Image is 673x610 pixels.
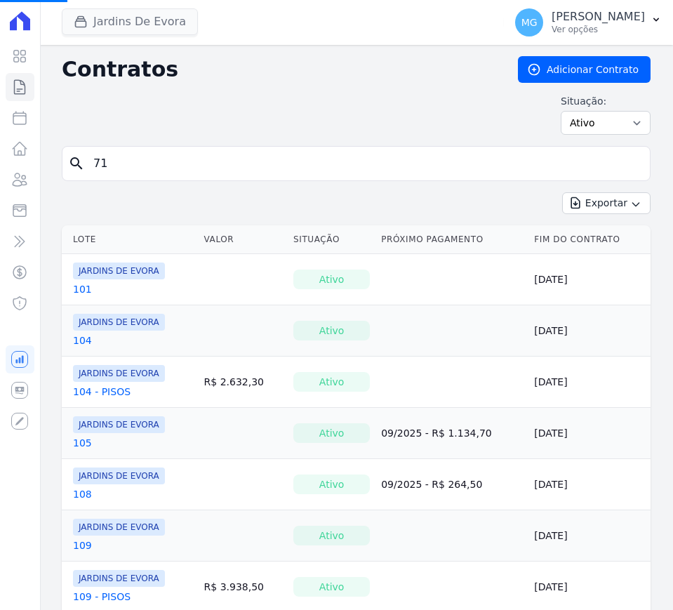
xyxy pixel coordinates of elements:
[528,408,651,459] td: [DATE]
[375,225,528,254] th: Próximo Pagamento
[73,385,131,399] a: 104 - PISOS
[528,305,651,357] td: [DATE]
[293,321,370,340] div: Ativo
[293,577,370,597] div: Ativo
[85,150,644,178] input: Buscar por nome do lote
[73,365,165,382] span: JARDINS DE EVORA
[381,427,492,439] a: 09/2025 - R$ 1.134,70
[561,94,651,108] label: Situação:
[73,538,92,552] a: 109
[73,487,92,501] a: 108
[62,8,198,35] button: Jardins De Evora
[293,423,370,443] div: Ativo
[73,416,165,433] span: JARDINS DE EVORA
[73,590,131,604] a: 109 - PISOS
[62,57,495,82] h2: Contratos
[504,3,673,42] button: MG [PERSON_NAME] Ver opções
[199,225,288,254] th: Valor
[528,510,651,562] td: [DATE]
[552,10,645,24] p: [PERSON_NAME]
[528,357,651,408] td: [DATE]
[73,282,92,296] a: 101
[293,526,370,545] div: Ativo
[528,225,651,254] th: Fim do Contrato
[73,570,165,587] span: JARDINS DE EVORA
[521,18,538,27] span: MG
[288,225,375,254] th: Situação
[62,225,199,254] th: Lote
[73,263,165,279] span: JARDINS DE EVORA
[73,468,165,484] span: JARDINS DE EVORA
[73,333,92,347] a: 104
[293,270,370,289] div: Ativo
[293,372,370,392] div: Ativo
[73,436,92,450] a: 105
[518,56,651,83] a: Adicionar Contrato
[562,192,651,214] button: Exportar
[293,475,370,494] div: Ativo
[552,24,645,35] p: Ver opções
[528,254,651,305] td: [DATE]
[68,155,85,172] i: search
[528,459,651,510] td: [DATE]
[73,519,165,536] span: JARDINS DE EVORA
[73,314,165,331] span: JARDINS DE EVORA
[199,357,288,408] td: R$ 2.632,30
[381,479,482,490] a: 09/2025 - R$ 264,50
